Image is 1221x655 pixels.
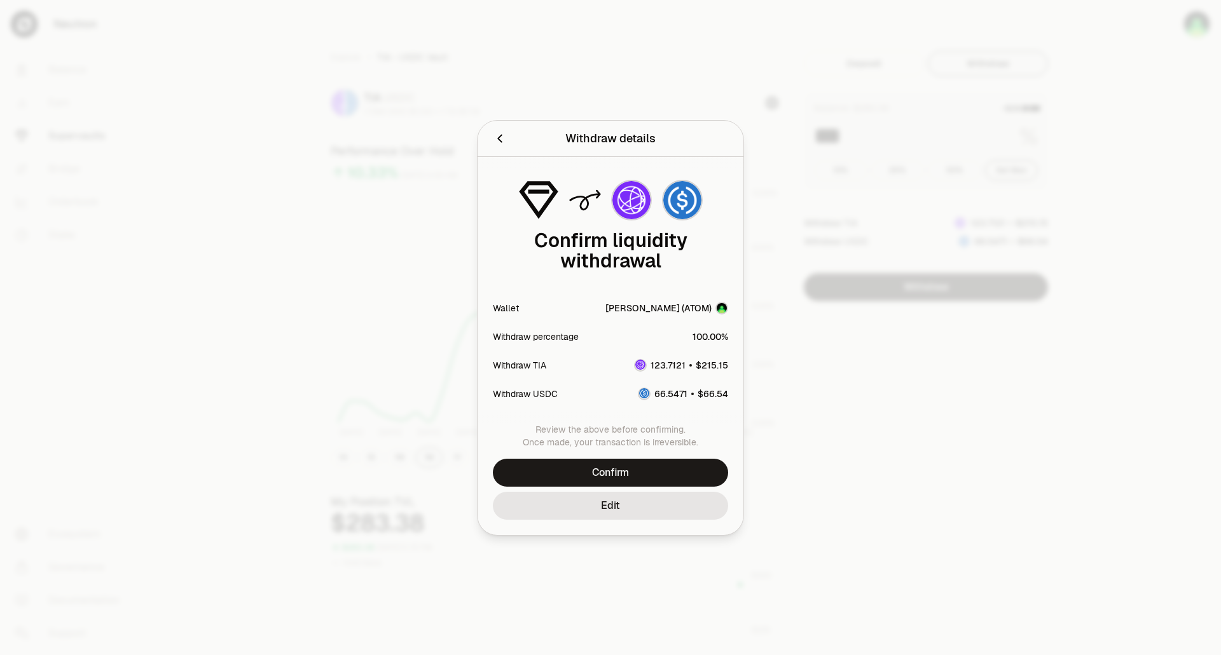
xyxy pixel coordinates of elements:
[493,130,507,147] button: Back
[663,181,701,219] img: USDC Logo
[639,388,649,398] img: USDC Logo
[493,387,558,400] div: Withdraw USDC
[715,302,728,314] img: Account Image
[565,130,656,147] div: Withdraw details
[493,231,728,271] div: Confirm liquidity withdrawal
[605,302,728,314] button: [PERSON_NAME] (ATOM)
[635,360,645,370] img: TIA Logo
[493,302,519,314] div: Wallet
[493,459,728,487] button: Confirm
[605,302,712,314] div: [PERSON_NAME] (ATOM)
[493,330,579,342] div: Withdraw percentage
[493,423,728,449] div: Review the above before confirming. Once made, your transaction is irreversible.
[493,492,728,520] button: Edit
[493,358,546,371] div: Withdraw TIA
[612,181,651,219] img: TIA Logo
